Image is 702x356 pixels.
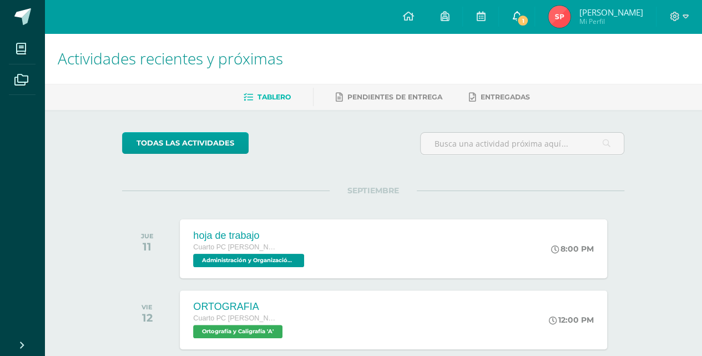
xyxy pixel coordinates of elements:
span: Actividades recientes y próximas [58,48,283,69]
div: 8:00 PM [551,244,594,254]
span: 1 [517,14,529,27]
a: todas las Actividades [122,132,249,154]
span: Cuarto PC [PERSON_NAME] [193,243,276,251]
a: Tablero [244,88,291,106]
span: Cuarto PC [PERSON_NAME] [193,314,276,322]
div: 12:00 PM [549,315,594,325]
span: Ortografía y Caligrafía 'A' [193,325,282,338]
span: SEPTIEMBRE [330,185,417,195]
span: Administración y Organización de Oficina 'A' [193,254,304,267]
div: 12 [142,311,153,324]
div: 11 [141,240,154,253]
span: Pendientes de entrega [347,93,442,101]
span: Entregadas [481,93,530,101]
input: Busca una actividad próxima aquí... [421,133,624,154]
div: ORTOGRAFIA [193,301,285,313]
a: Pendientes de entrega [336,88,442,106]
span: Mi Perfil [579,17,643,26]
div: VIE [142,303,153,311]
img: c347b9b87da4fd7bf1bf5579371333ac.png [548,6,570,28]
span: Tablero [257,93,291,101]
div: JUE [141,232,154,240]
span: [PERSON_NAME] [579,7,643,18]
div: hoja de trabajo [193,230,307,242]
a: Entregadas [469,88,530,106]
